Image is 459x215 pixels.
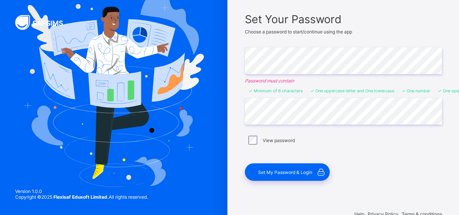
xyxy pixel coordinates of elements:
span: Set Your Password [245,13,442,26]
span: Version 1.0.0 [15,188,148,194]
em: Password must contain [245,78,442,84]
label: View password [263,138,295,143]
span: Choose a password to start/continue using the app [245,29,352,35]
strong: Flexisaf Edusoft Limited. [53,194,109,200]
li: Minimum of 8 characters [249,88,303,93]
li: One uppercase letter and One lowercase [310,88,394,93]
img: SAFSIMS Logo [15,15,72,30]
li: One number [402,88,430,93]
span: Copyright © 2025 All rights reserved. [15,194,148,200]
span: Set My Password & Login [258,169,312,175]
